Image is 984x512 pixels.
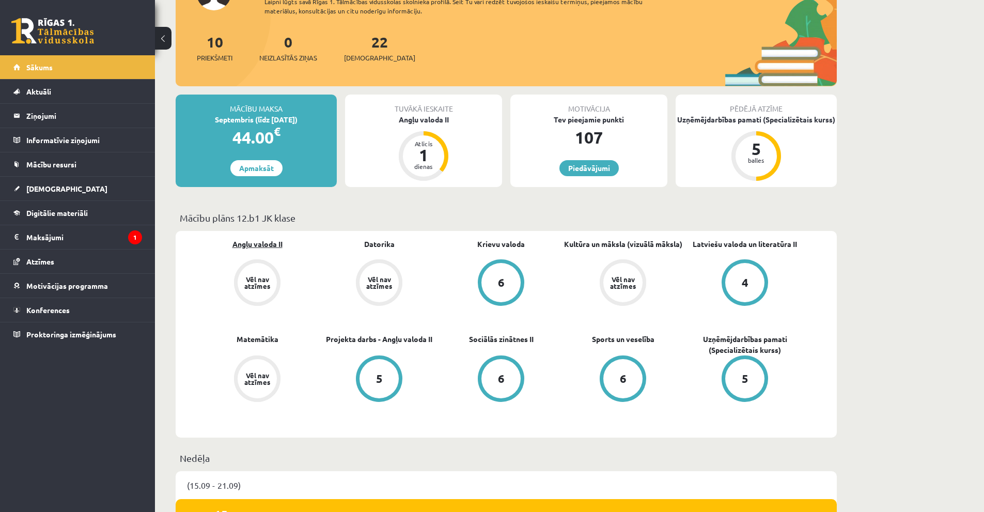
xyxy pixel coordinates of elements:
[676,95,837,114] div: Pēdējā atzīme
[13,201,142,225] a: Digitālie materiāli
[13,322,142,346] a: Proktoringa izmēģinājums
[318,355,440,404] a: 5
[26,305,70,315] span: Konferences
[408,141,439,147] div: Atlicis
[243,372,272,385] div: Vēl nav atzīmes
[26,184,107,193] span: [DEMOGRAPHIC_DATA]
[26,257,54,266] span: Atzīmes
[365,276,394,289] div: Vēl nav atzīmes
[13,152,142,176] a: Mācību resursi
[13,55,142,79] a: Sākums
[408,147,439,163] div: 1
[13,250,142,273] a: Atzīmes
[510,125,667,150] div: 107
[498,277,505,288] div: 6
[684,259,806,308] a: 4
[197,53,232,63] span: Priekšmeti
[232,239,283,250] a: Angļu valoda II
[741,157,772,163] div: balles
[13,80,142,103] a: Aktuāli
[26,208,88,218] span: Digitālie materiāli
[13,104,142,128] a: Ziņojumi
[26,281,108,290] span: Motivācijas programma
[26,330,116,339] span: Proktoringa izmēģinājums
[13,225,142,249] a: Maksājumi1
[230,160,283,176] a: Apmaksāt
[676,114,837,182] a: Uzņēmējdarbības pamati (Specializētais kurss) 5 balles
[742,373,748,384] div: 5
[440,259,562,308] a: 6
[180,211,833,225] p: Mācību plāns 12.b1 JK klase
[26,87,51,96] span: Aktuāli
[26,63,53,72] span: Sākums
[243,276,272,289] div: Vēl nav atzīmes
[562,355,684,404] a: 6
[344,53,415,63] span: [DEMOGRAPHIC_DATA]
[196,259,318,308] a: Vēl nav atzīmes
[274,124,280,139] span: €
[684,334,806,355] a: Uzņēmējdarbības pamati (Specializētais kurss)
[259,33,317,63] a: 0Neizlasītās ziņas
[345,114,502,125] div: Angļu valoda II
[693,239,797,250] a: Latviešu valoda un literatūra II
[676,114,837,125] div: Uzņēmējdarbības pamati (Specializētais kurss)
[592,334,654,345] a: Sports un veselība
[128,230,142,244] i: 1
[197,33,232,63] a: 10Priekšmeti
[376,373,383,384] div: 5
[477,239,525,250] a: Krievu valoda
[26,160,76,169] span: Mācību resursi
[364,239,395,250] a: Datorika
[741,141,772,157] div: 5
[180,451,833,465] p: Nedēļa
[13,177,142,200] a: [DEMOGRAPHIC_DATA]
[684,355,806,404] a: 5
[11,18,94,44] a: Rīgas 1. Tālmācības vidusskola
[196,355,318,404] a: Vēl nav atzīmes
[408,163,439,169] div: dienas
[13,128,142,152] a: Informatīvie ziņojumi
[510,114,667,125] div: Tev pieejamie punkti
[13,298,142,322] a: Konferences
[510,95,667,114] div: Motivācija
[620,373,627,384] div: 6
[498,373,505,384] div: 6
[26,225,142,249] legend: Maksājumi
[559,160,619,176] a: Piedāvājumi
[13,274,142,298] a: Motivācijas programma
[345,114,502,182] a: Angļu valoda II Atlicis 1 dienas
[345,95,502,114] div: Tuvākā ieskaite
[259,53,317,63] span: Neizlasītās ziņas
[440,355,562,404] a: 6
[564,239,682,250] a: Kultūra un māksla (vizuālā māksla)
[318,259,440,308] a: Vēl nav atzīmes
[562,259,684,308] a: Vēl nav atzīmes
[176,95,337,114] div: Mācību maksa
[176,114,337,125] div: Septembris (līdz [DATE])
[176,471,837,499] div: (15.09 - 21.09)
[608,276,637,289] div: Vēl nav atzīmes
[344,33,415,63] a: 22[DEMOGRAPHIC_DATA]
[176,125,337,150] div: 44.00
[326,334,432,345] a: Projekta darbs - Angļu valoda II
[26,104,142,128] legend: Ziņojumi
[742,277,748,288] div: 4
[26,128,142,152] legend: Informatīvie ziņojumi
[469,334,534,345] a: Sociālās zinātnes II
[237,334,278,345] a: Matemātika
